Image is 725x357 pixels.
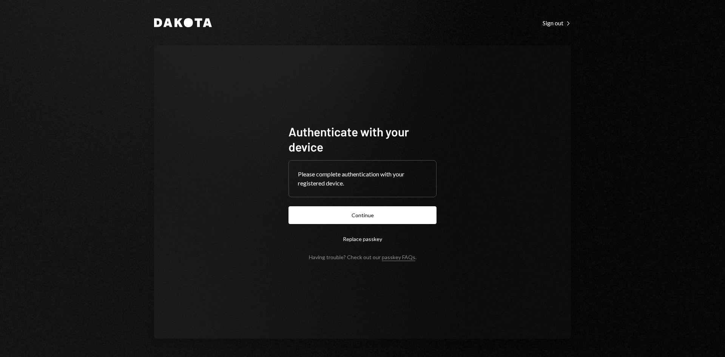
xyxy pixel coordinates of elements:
[288,206,437,224] button: Continue
[288,124,437,154] h1: Authenticate with your device
[543,19,571,27] a: Sign out
[382,254,415,261] a: passkey FAQs
[288,230,437,248] button: Replace passkey
[309,254,416,260] div: Having trouble? Check out our .
[298,170,427,188] div: Please complete authentication with your registered device.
